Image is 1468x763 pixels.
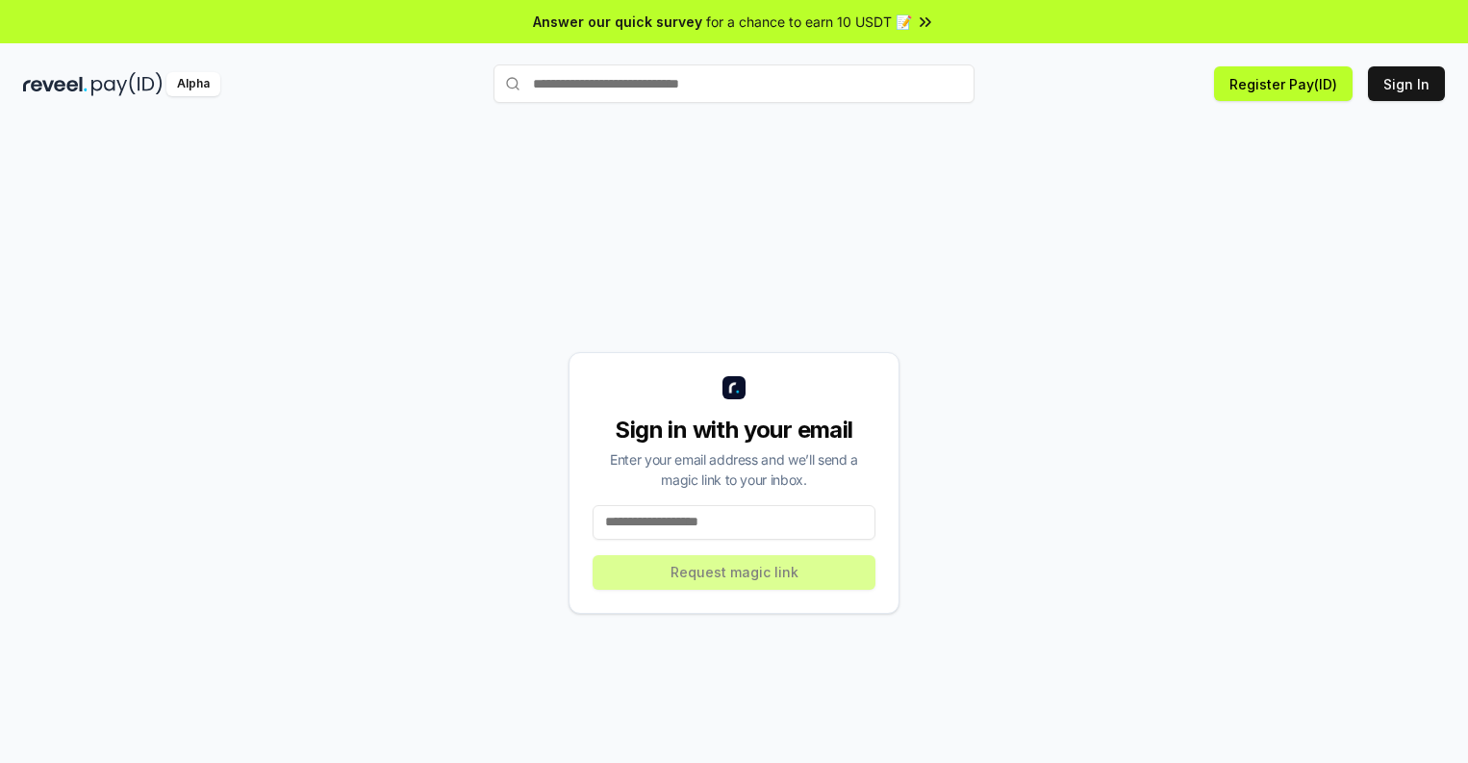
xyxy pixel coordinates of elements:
div: Alpha [166,72,220,96]
img: reveel_dark [23,72,88,96]
div: Enter your email address and we’ll send a magic link to your inbox. [593,449,875,490]
button: Sign In [1368,66,1445,101]
div: Sign in with your email [593,415,875,445]
span: Answer our quick survey [533,12,702,32]
button: Register Pay(ID) [1214,66,1353,101]
img: logo_small [722,376,746,399]
span: for a chance to earn 10 USDT 📝 [706,12,912,32]
img: pay_id [91,72,163,96]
